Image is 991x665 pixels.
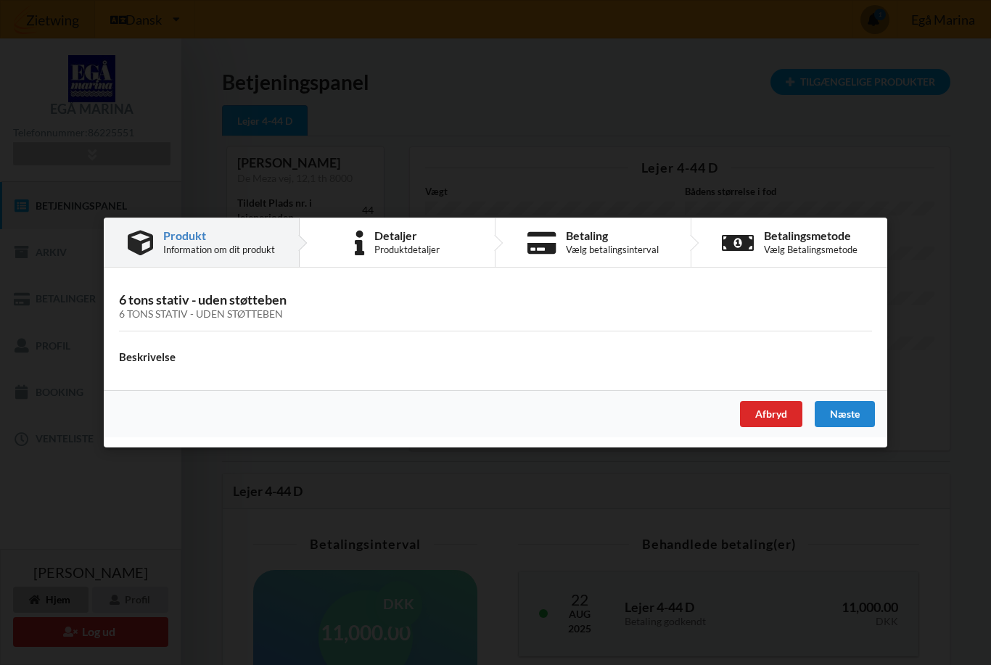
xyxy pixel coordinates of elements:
[163,244,275,255] div: Information om dit produkt
[566,230,659,241] div: Betaling
[119,351,872,365] h4: Beskrivelse
[374,244,440,255] div: Produktdetaljer
[163,230,275,241] div: Produkt
[119,308,872,321] div: 6 tons stativ - uden støtteben
[119,292,872,321] h3: 6 tons stativ - uden støtteben
[740,401,802,427] div: Afbryd
[374,230,440,241] div: Detaljer
[566,244,659,255] div: Vælg betalingsinterval
[764,230,858,241] div: Betalingsmetode
[764,244,858,255] div: Vælg Betalingsmetode
[815,401,875,427] div: Næste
